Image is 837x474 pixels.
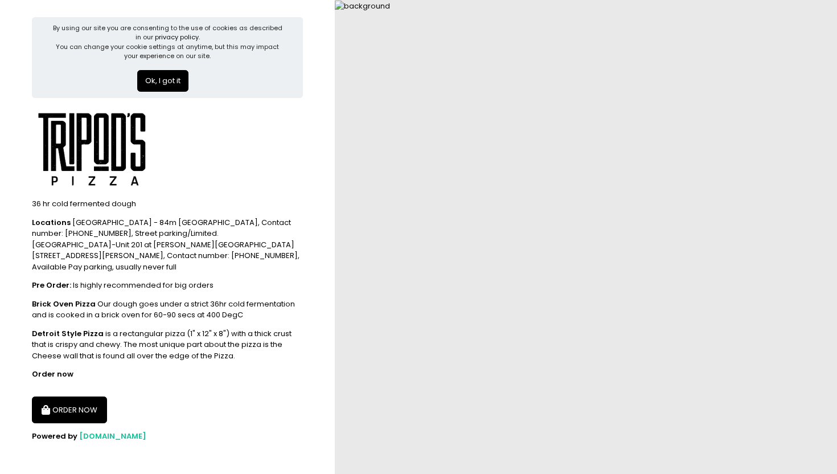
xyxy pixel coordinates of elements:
[32,299,303,321] div: Our dough goes under a strict 36hr cold fermentation and is cooked in a brick oven for 60-90 secs...
[32,280,71,291] b: Pre Order:
[32,280,303,291] div: Is highly recommended for big orders
[51,23,284,61] div: By using our site you are consenting to the use of cookies as described in our You can change you...
[32,431,303,442] div: Powered by
[335,1,390,12] img: background
[79,431,146,442] a: [DOMAIN_NAME]
[32,328,303,362] div: is a rectangular pizza (1" x 12" x 8") with a thick crust that is crispy and chewy. The most uniq...
[32,328,104,339] b: Detroit Style Pizza
[32,198,303,210] div: 36 hr cold fermented dough
[155,32,200,42] a: privacy policy.
[32,217,303,273] div: [GEOGRAPHIC_DATA] - 84m [GEOGRAPHIC_DATA], Contact number: [PHONE_NUMBER], Street parking/Limited...
[137,70,188,92] button: Ok, I got it
[32,217,71,228] b: Locations
[32,369,303,380] div: Order now
[32,299,96,309] b: Brick Oven Pizza
[32,397,107,424] button: ORDER NOW
[32,105,153,191] img: Tripod's Pizza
